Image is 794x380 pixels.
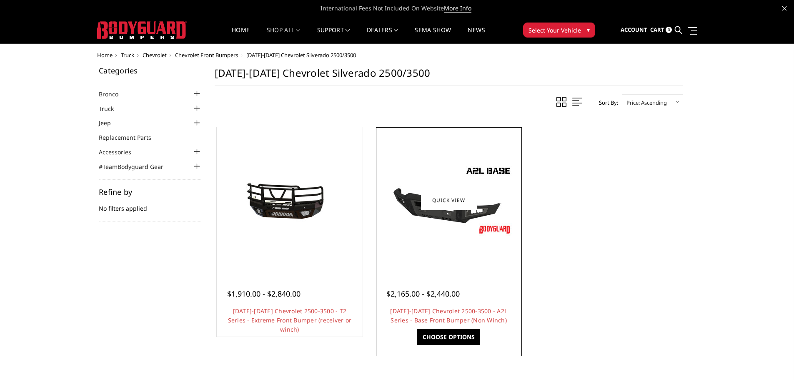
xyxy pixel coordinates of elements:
a: More Info [444,4,471,13]
span: 0 [666,27,672,33]
a: News [468,27,485,43]
span: Account [621,26,647,33]
a: 2015-2019 Chevrolet 2500-3500 - T2 Series - Extreme Front Bumper (receiver or winch) 2015-2019 Ch... [219,129,361,271]
a: 2015-2019 Chevrolet 2500-3500 - A2L Series - Base Front Bumper (Non Winch) [378,129,520,271]
a: Bronco [99,90,129,98]
a: Jeep [99,118,121,127]
span: Select Your Vehicle [528,26,581,35]
a: Truck [99,104,124,113]
iframe: Chat Widget [752,340,794,380]
a: shop all [267,27,301,43]
label: Sort By: [594,96,618,109]
a: Chevrolet Front Bumpers [175,51,238,59]
a: Dealers [367,27,398,43]
a: Home [97,51,113,59]
a: Accessories [99,148,142,156]
span: [DATE]-[DATE] Chevrolet Silverado 2500/3500 [246,51,356,59]
a: Account [621,19,647,41]
a: Replacement Parts [99,133,162,142]
a: Chevrolet [143,51,167,59]
div: No filters applied [99,188,202,221]
a: SEMA Show [415,27,451,43]
a: Choose Options [417,329,480,345]
img: 2015-2019 Chevrolet 2500-3500 - A2L Series - Base Front Bumper (Non Winch) [382,163,516,238]
a: Quick view [421,190,477,210]
a: #TeamBodyguard Gear [99,162,174,171]
h5: Refine by [99,188,202,196]
a: [DATE]-[DATE] Chevrolet 2500-3500 - T2 Series - Extreme Front Bumper (receiver or winch) [228,307,352,333]
button: Select Your Vehicle [523,23,595,38]
a: Support [317,27,350,43]
h1: [DATE]-[DATE] Chevrolet Silverado 2500/3500 [215,67,683,86]
span: $2,165.00 - $2,440.00 [386,289,460,299]
a: Truck [121,51,134,59]
a: [DATE]-[DATE] Chevrolet 2500-3500 - A2L Series - Base Front Bumper (Non Winch) [390,307,507,324]
span: ▾ [587,25,590,34]
a: Home [232,27,250,43]
img: BODYGUARD BUMPERS [97,21,187,39]
a: Cart 0 [650,19,672,41]
span: $1,910.00 - $2,840.00 [227,289,301,299]
h5: Categories [99,67,202,74]
span: Cart [650,26,664,33]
